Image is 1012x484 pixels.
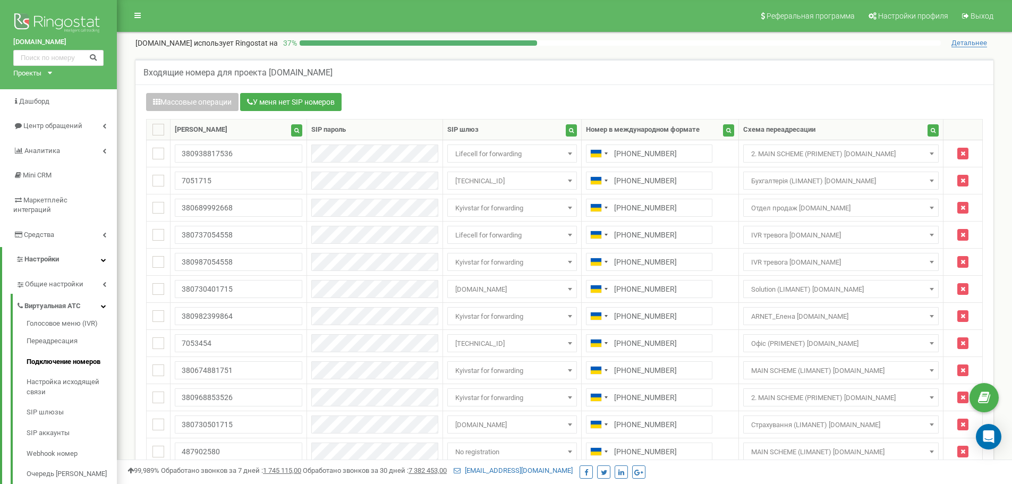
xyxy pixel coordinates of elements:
span: Обработано звонков за 7 дней : [161,466,301,474]
div: [PERSON_NAME] [175,125,227,135]
span: Kyivstar for forwarding [451,363,573,378]
a: Голосовое меню (IVR) [27,319,117,332]
span: Аналитика [24,147,60,155]
span: Kyivstar for forwarding [447,361,577,379]
span: 99,989% [127,466,159,474]
span: csbc.lifecell.ua [447,415,577,434]
span: 2. MAIN SCHEME (PRIMENET) lima.net [743,388,938,406]
span: Kyivstar for forwarding [447,388,577,406]
span: Отдел продаж bel.net [743,199,938,217]
div: Telephone country code [586,199,611,216]
p: 37 % [278,38,300,48]
input: 050 123 4567 [586,307,712,325]
input: 050 123 4567 [586,253,712,271]
span: IVR тревога bel.net [747,255,934,270]
img: Ringostat logo [13,11,104,37]
input: 050 123 4567 [586,361,712,379]
span: Kyivstar for forwarding [451,201,573,216]
a: [DOMAIN_NAME] [13,37,104,47]
span: csbc.lifecell.ua [451,282,573,297]
div: SIP шлюз [447,125,479,135]
span: IVR тревога bel.net [743,253,938,271]
input: 050 123 4567 [586,334,712,352]
h5: Входящие номера для проекта [DOMAIN_NAME] [143,68,333,78]
span: Kyivstar for forwarding [451,390,573,405]
span: Kyivstar for forwarding [451,309,573,324]
span: MAIN SCHEME (LIMANET) lima.net [743,361,938,379]
div: Telephone country code [586,335,611,352]
span: Средства [24,231,54,239]
input: 050 123 4567 [586,199,712,217]
input: 050 123 4567 [586,415,712,434]
span: Офіс (PRIMENET) lima.net [743,334,938,352]
span: 2. MAIN SCHEME (PRIMENET) lima.net [747,147,934,162]
div: Telephone country code [586,281,611,298]
p: [DOMAIN_NAME] [135,38,278,48]
span: Kyivstar for forwarding [451,255,573,270]
span: Lifecell for forwarding [451,228,573,243]
input: 050 123 4567 [586,145,712,163]
u: 7 382 453,00 [409,466,447,474]
span: Страхування (LIMANET) lima.net [743,415,938,434]
span: Lifecell for forwarding [447,145,577,163]
span: MAIN SCHEME (LIMANET) lima.net [747,363,934,378]
div: Схема переадресации [743,125,815,135]
span: Lifecell for forwarding [451,147,573,162]
span: 91.210.116.35 [447,172,577,190]
div: Telephone country code [586,172,611,189]
input: Поиск по номеру [13,50,104,66]
span: Kyivstar for forwarding [447,253,577,271]
span: 91.210.116.35 [447,334,577,352]
span: 2. MAIN SCHEME (PRIMENET) lima.net [747,390,934,405]
input: 050 123 4567 [586,172,712,190]
span: No registration [451,445,573,460]
a: [EMAIL_ADDRESS][DOMAIN_NAME] [454,466,573,474]
span: Центр обращений [23,122,82,130]
div: Telephone country code [586,362,611,379]
span: Kyivstar for forwarding [447,307,577,325]
a: Общие настройки [16,272,117,294]
span: Офіс (PRIMENET) lima.net [747,336,934,351]
span: Выход [971,12,993,20]
span: IVR тревога bel.net [743,226,938,244]
span: Настройки профиля [878,12,948,20]
span: Виртуальная АТС [24,301,81,311]
div: Telephone country code [586,389,611,406]
a: Виртуальная АТС [16,294,117,316]
span: ARNET_Елена bel.net [747,309,934,324]
span: Отдел продаж bel.net [747,201,934,216]
span: ARNET_Елена bel.net [743,307,938,325]
a: Webhook номер [27,444,117,464]
span: Solution (LIMANET) lima.net [747,282,934,297]
span: использует Ringostat на [194,39,278,47]
div: Telephone country code [586,145,611,162]
th: SIP пароль [307,120,443,140]
button: У меня нет SIP номеров [240,93,342,111]
div: Open Intercom Messenger [976,424,1001,449]
span: MAIN SCHEME (LIMANET) lima.net [747,445,934,460]
input: 050 123 4567 [586,443,712,461]
input: 050 123 4567 [586,280,712,298]
div: Telephone country code [586,416,611,433]
span: Дашборд [19,97,49,105]
span: Настройки [24,255,59,263]
span: Solution (LIMANET) lima.net [743,280,938,298]
u: 1 745 115,00 [263,466,301,474]
span: 91.210.116.35 [451,336,573,351]
input: 050 123 4567 [586,226,712,244]
span: 2. MAIN SCHEME (PRIMENET) lima.net [743,145,938,163]
span: csbc.lifecell.ua [451,418,573,432]
span: IVR тревога bel.net [747,228,934,243]
input: 050 123 4567 [586,388,712,406]
button: Массовые операции [146,93,239,111]
a: Настройка исходящей связи [27,372,117,402]
div: Проекты [13,69,41,79]
a: SIP аккаунты [27,423,117,444]
span: Бухгалтерія (LIMANET) lima.net [747,174,934,189]
a: SIP шлюзы [27,402,117,423]
span: Страхування (LIMANET) lima.net [747,418,934,432]
div: Telephone country code [586,308,611,325]
span: Бухгалтерія (LIMANET) lima.net [743,172,938,190]
span: csbc.lifecell.ua [447,280,577,298]
div: Telephone country code [586,253,611,270]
